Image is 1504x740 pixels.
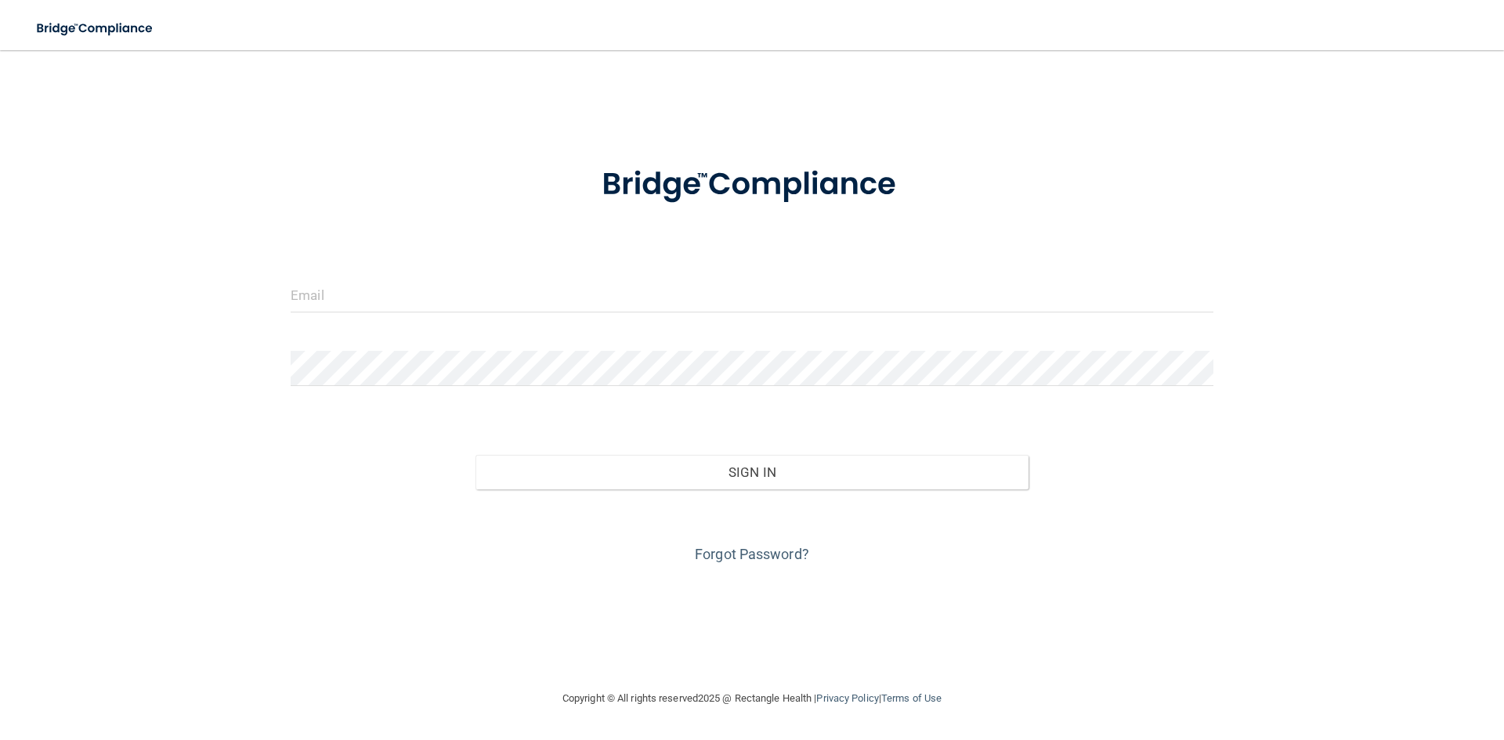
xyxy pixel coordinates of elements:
[816,692,878,704] a: Privacy Policy
[23,13,168,45] img: bridge_compliance_login_screen.278c3ca4.svg
[569,144,935,226] img: bridge_compliance_login_screen.278c3ca4.svg
[695,546,809,562] a: Forgot Password?
[475,455,1029,489] button: Sign In
[291,277,1213,312] input: Email
[466,673,1038,724] div: Copyright © All rights reserved 2025 @ Rectangle Health | |
[881,692,942,704] a: Terms of Use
